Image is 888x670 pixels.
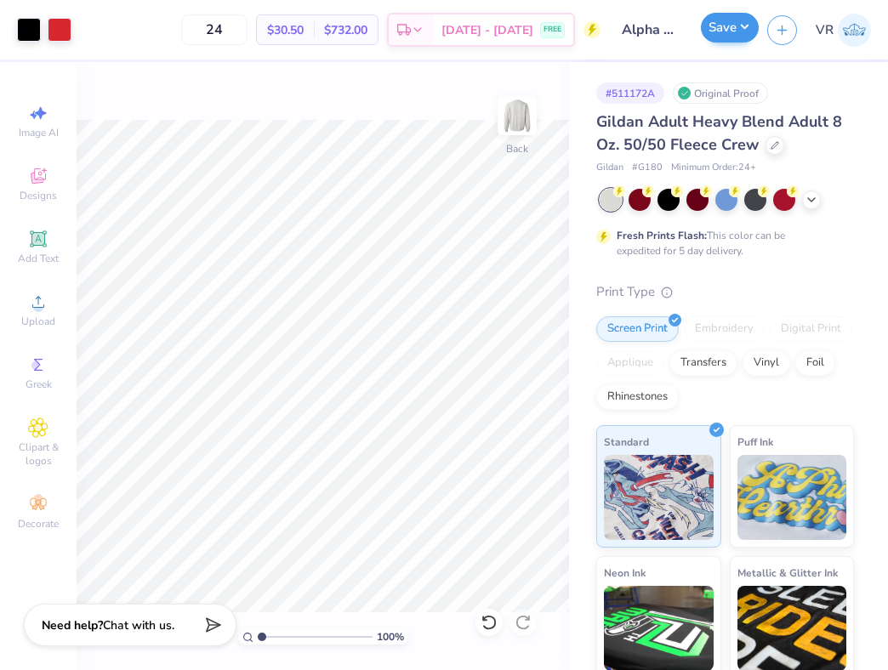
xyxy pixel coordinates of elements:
div: Foil [795,350,835,376]
span: Neon Ink [604,564,646,582]
div: Transfers [669,350,737,376]
div: Embroidery [684,316,765,342]
span: Minimum Order: 24 + [671,161,756,175]
img: Puff Ink [737,455,847,540]
span: VR [816,20,834,40]
div: Vinyl [743,350,790,376]
span: Greek [26,378,52,391]
div: Digital Print [770,316,852,342]
span: Image AI [19,126,59,139]
span: Add Text [18,252,59,265]
span: Decorate [18,517,59,531]
div: Back [506,141,528,156]
img: Standard [604,455,714,540]
a: VR [816,14,871,47]
span: # G180 [632,161,663,175]
span: [DATE] - [DATE] [441,21,533,39]
span: $732.00 [324,21,367,39]
img: Back [500,99,534,133]
span: Designs [20,189,57,202]
input: Untitled Design [609,13,692,47]
strong: Fresh Prints Flash: [617,229,707,242]
span: Gildan [596,161,623,175]
span: Standard [604,433,649,451]
span: 100 % [377,629,404,644]
span: Upload [21,315,55,328]
span: $30.50 [267,21,304,39]
img: Val Rhey Lodueta [838,14,871,47]
span: Clipart & logos [9,440,68,468]
span: FREE [544,24,561,36]
input: – – [181,14,248,45]
div: Original Proof [673,82,768,104]
div: Screen Print [596,316,679,342]
div: Rhinestones [596,384,679,410]
span: Metallic & Glitter Ink [737,564,838,582]
span: Chat with us. [103,617,174,633]
strong: Need help? [42,617,103,633]
span: Puff Ink [737,433,773,451]
div: Applique [596,350,664,376]
div: Print Type [596,282,854,302]
span: Gildan Adult Heavy Blend Adult 8 Oz. 50/50 Fleece Crew [596,111,842,155]
div: # 511172A [596,82,664,104]
button: Save [701,13,759,43]
div: This color can be expedited for 5 day delivery. [617,228,826,258]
